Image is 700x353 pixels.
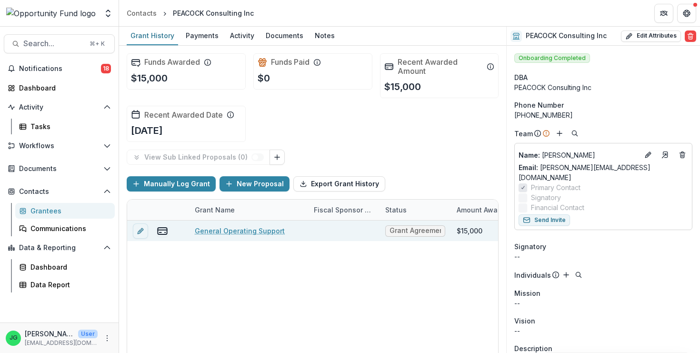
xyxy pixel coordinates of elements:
[457,226,482,236] div: $15,000
[10,335,18,341] div: Jake Goodman
[514,288,540,298] span: Mission
[4,184,115,199] button: Open Contacts
[514,53,590,63] span: Onboarding Completed
[195,226,285,236] a: General Operating Support
[262,29,307,42] div: Documents
[514,316,535,326] span: Vision
[519,151,540,159] span: Name :
[554,128,565,139] button: Add
[15,203,115,219] a: Grantees
[78,330,98,338] p: User
[15,277,115,292] a: Data Report
[384,80,421,94] p: $15,000
[514,298,692,308] p: --
[380,205,412,215] div: Status
[19,165,100,173] span: Documents
[308,200,380,220] div: Fiscal Sponsor Name
[19,65,101,73] span: Notifications
[519,214,570,226] button: Send Invite
[514,242,546,252] span: Signatory
[526,32,607,40] h2: PEACOCK Consulting Inc
[573,269,584,281] button: Search
[157,225,168,237] button: view-payments
[182,29,222,42] div: Payments
[144,153,251,161] p: View Sub Linked Proposals ( 0 )
[451,200,522,220] div: Amount Awarded
[262,27,307,45] a: Documents
[6,8,96,19] img: Opportunity Fund logo
[23,39,84,48] span: Search...
[4,100,115,115] button: Open Activity
[621,30,681,42] button: Edit Attributes
[685,30,696,42] button: Delete
[19,103,100,111] span: Activity
[19,83,107,93] div: Dashboard
[569,128,580,139] button: Search
[677,4,696,23] button: Get Help
[390,227,441,235] span: Grant Agreement
[514,100,564,110] span: Phone Number
[514,82,692,92] div: PEACOCK Consulting Inc
[127,176,216,192] button: Manually Log Grant
[30,280,107,290] div: Data Report
[226,27,258,45] a: Activity
[258,71,270,85] p: $0
[654,4,673,23] button: Partners
[220,176,290,192] button: New Proposal
[311,27,339,45] a: Notes
[30,262,107,272] div: Dashboard
[531,182,580,192] span: Primary Contact
[380,200,451,220] div: Status
[19,188,100,196] span: Contacts
[127,8,157,18] div: Contacts
[519,150,639,160] p: [PERSON_NAME]
[15,119,115,134] a: Tasks
[514,270,551,280] p: Individuals
[271,58,310,67] h2: Funds Paid
[144,111,223,120] h2: Recent Awarded Date
[560,269,572,281] button: Add
[101,333,113,344] button: More
[514,326,692,336] p: --
[293,176,385,192] button: Export Grant History
[4,161,115,176] button: Open Documents
[4,80,115,96] a: Dashboard
[144,58,200,67] h2: Funds Awarded
[127,27,178,45] a: Grant History
[514,129,533,139] p: Team
[519,162,688,182] a: Email: [PERSON_NAME][EMAIL_ADDRESS][DOMAIN_NAME]
[677,149,688,161] button: Deletes
[30,206,107,216] div: Grantees
[519,163,538,171] span: Email:
[15,259,115,275] a: Dashboard
[311,29,339,42] div: Notes
[398,58,483,76] h2: Recent Awarded Amount
[514,252,692,262] div: --
[131,71,168,85] p: $15,000
[531,202,584,212] span: Financial Contact
[25,329,74,339] p: [PERSON_NAME]
[189,200,308,220] div: Grant Name
[4,240,115,255] button: Open Data & Reporting
[451,205,519,215] div: Amount Awarded
[88,39,107,49] div: ⌘ + K
[642,149,654,161] button: Edit
[30,223,107,233] div: Communications
[658,147,673,162] a: Go to contact
[173,8,254,18] div: PEACOCK Consulting Inc
[514,72,528,82] span: DBA
[127,29,178,42] div: Grant History
[531,192,561,202] span: Signatory
[25,339,98,347] p: [EMAIL_ADDRESS][DOMAIN_NAME]
[4,138,115,153] button: Open Workflows
[4,61,115,76] button: Notifications18
[514,110,692,120] div: [PHONE_NUMBER]
[226,29,258,42] div: Activity
[19,244,100,252] span: Data & Reporting
[182,27,222,45] a: Payments
[270,150,285,165] button: Link Grants
[19,142,100,150] span: Workflows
